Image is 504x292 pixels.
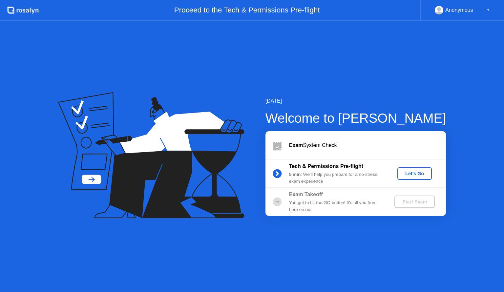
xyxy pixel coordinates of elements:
div: Anonymous [445,6,473,14]
button: Start Exam [394,196,435,208]
b: 5 min [289,172,301,177]
div: : We’ll help you prepare for a no-stress exam experience [289,171,384,185]
div: Welcome to [PERSON_NAME] [265,108,446,128]
div: System Check [289,141,446,149]
b: Exam Takeoff [289,192,323,197]
div: Let's Go [400,171,429,176]
b: Tech & Permissions Pre-flight [289,163,363,169]
div: You get to hit the GO button! It’s all you from here on out [289,199,384,213]
b: Exam [289,142,303,148]
div: [DATE] [265,97,446,105]
button: Let's Go [397,167,432,180]
div: Start Exam [397,199,432,204]
div: ▼ [487,6,490,14]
